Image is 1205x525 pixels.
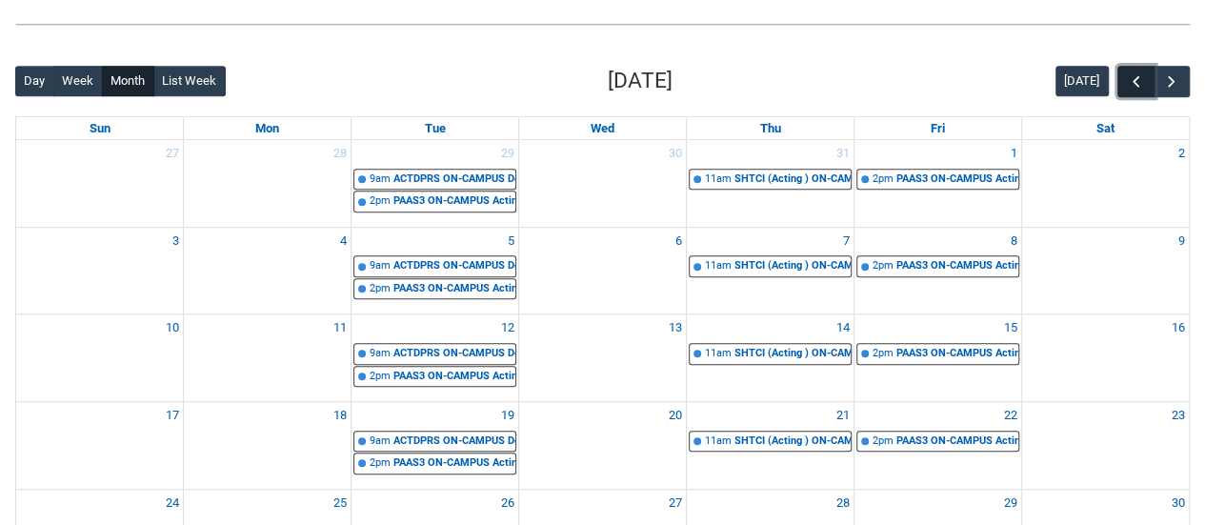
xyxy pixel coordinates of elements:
div: SHTCI (Acting ) ON-CAMPUS Intimacy, Consent and Stage Combat Group 3 | Black Box ([PERSON_NAME] S... [734,258,851,274]
td: Go to August 20, 2025 [519,402,687,490]
a: Go to August 20, 2025 [665,402,686,429]
div: 9am [370,172,391,188]
td: Go to August 1, 2025 [854,140,1021,227]
a: Go to August 29, 2025 [1000,490,1021,516]
td: Go to August 21, 2025 [686,402,854,490]
td: Go to August 13, 2025 [519,314,687,402]
div: PAAS3 ON-CAMPUS Acting Studio & Performance STAGE 3 Group 4 | [GEOGRAPHIC_DATA] ([GEOGRAPHIC_DATA... [393,455,515,472]
a: Go to August 30, 2025 [1168,490,1189,516]
div: 2pm [873,258,894,274]
td: Go to August 3, 2025 [16,227,184,314]
td: Go to August 19, 2025 [351,402,519,490]
a: Go to August 1, 2025 [1007,140,1021,167]
td: Go to July 28, 2025 [184,140,351,227]
div: 2pm [370,193,391,210]
a: Sunday [86,117,114,140]
a: Go to August 18, 2025 [330,402,351,429]
a: Go to August 9, 2025 [1175,228,1189,254]
a: Go to August 24, 2025 [162,490,183,516]
a: Thursday [755,117,784,140]
div: 2pm [873,434,894,450]
div: SHTCI (Acting ) ON-CAMPUS Intimacy, Consent and Stage Combat Group 3 | Black Box ([PERSON_NAME] S... [734,172,851,188]
div: PAAS3 ON-CAMPUS Acting Studio & Performance STAGE 3 Group 4 | [GEOGRAPHIC_DATA] ([GEOGRAPHIC_DATA... [896,172,1018,188]
td: Go to August 12, 2025 [351,314,519,402]
div: SHTCI (Acting ) ON-CAMPUS Intimacy, Consent and Stage Combat Group 3 | Black Box ([PERSON_NAME] S... [734,434,851,450]
a: Go to August 2, 2025 [1175,140,1189,167]
a: Go to August 6, 2025 [672,228,686,254]
a: Go to August 25, 2025 [330,490,351,516]
a: Go to August 27, 2025 [665,490,686,516]
td: Go to August 6, 2025 [519,227,687,314]
a: Go to July 27, 2025 [162,140,183,167]
td: Go to August 15, 2025 [854,314,1021,402]
td: Go to August 4, 2025 [184,227,351,314]
div: SHTCI (Acting ) ON-CAMPUS Intimacy, Consent and Stage Combat Group 3 | Black Box ([PERSON_NAME] S... [734,346,851,362]
td: Go to August 23, 2025 [1021,402,1189,490]
button: Next Month [1154,66,1190,97]
div: PAAS3 ON-CAMPUS Acting Studio & Performance STAGE 3 Group 4 | [GEOGRAPHIC_DATA] ([GEOGRAPHIC_DATA... [393,369,515,385]
a: Go to August 16, 2025 [1168,314,1189,341]
a: Go to August 15, 2025 [1000,314,1021,341]
div: ACTDPRS ON-CAMPUS Devising Project Group 4 | Bellfry ([GEOGRAPHIC_DATA]) | [PERSON_NAME], [PERSON... [393,172,515,188]
div: PAAS3 ON-CAMPUS Acting Studio & Performance STAGE 3 Group 4 | [GEOGRAPHIC_DATA] ([GEOGRAPHIC_DATA... [393,281,515,297]
a: Go to August 5, 2025 [504,228,518,254]
div: PAAS3 ON-CAMPUS Acting Studio & Performance STAGE 3 Group 4 | [GEOGRAPHIC_DATA] ([GEOGRAPHIC_DATA... [896,434,1018,450]
button: [DATE] [1055,66,1109,96]
a: Go to August 12, 2025 [497,314,518,341]
td: Go to July 29, 2025 [351,140,519,227]
a: Go to August 3, 2025 [169,228,183,254]
div: ACTDPRS ON-CAMPUS Devising Project Group 4 | Bellfry ([GEOGRAPHIC_DATA]) | [PERSON_NAME], [PERSON... [393,258,515,274]
div: 2pm [873,172,894,188]
button: Day [15,66,54,96]
a: Go to August 10, 2025 [162,314,183,341]
td: Go to August 5, 2025 [351,227,519,314]
a: Wednesday [587,117,618,140]
div: PAAS3 ON-CAMPUS Acting Studio & Performance STAGE 3 Group 4 | [GEOGRAPHIC_DATA] ([GEOGRAPHIC_DATA... [896,346,1018,362]
div: 2pm [370,281,391,297]
div: PAAS3 ON-CAMPUS Acting Studio & Performance STAGE 3 Group 4 | [GEOGRAPHIC_DATA] ([GEOGRAPHIC_DATA... [896,258,1018,274]
div: 9am [370,258,391,274]
td: Go to August 11, 2025 [184,314,351,402]
a: Friday [927,117,949,140]
td: Go to July 30, 2025 [519,140,687,227]
div: 11am [705,258,732,274]
td: Go to August 2, 2025 [1021,140,1189,227]
a: Go to August 4, 2025 [336,228,351,254]
a: Go to August 22, 2025 [1000,402,1021,429]
button: Week [53,66,103,96]
td: Go to July 27, 2025 [16,140,184,227]
button: List Week [153,66,226,96]
td: Go to August 22, 2025 [854,402,1021,490]
td: Go to August 16, 2025 [1021,314,1189,402]
a: Go to July 31, 2025 [833,140,854,167]
a: Tuesday [421,117,450,140]
a: Go to July 28, 2025 [330,140,351,167]
a: Go to August 19, 2025 [497,402,518,429]
a: Go to August 8, 2025 [1007,228,1021,254]
td: Go to August 18, 2025 [184,402,351,490]
div: ACTDPRS ON-CAMPUS Devising Project Group 4 | Bellfry ([GEOGRAPHIC_DATA]) | [PERSON_NAME], [PERSON... [393,434,515,450]
div: 9am [370,434,391,450]
td: Go to August 17, 2025 [16,402,184,490]
button: Previous Month [1117,66,1154,97]
td: Go to August 9, 2025 [1021,227,1189,314]
a: Go to August 11, 2025 [330,314,351,341]
div: ACTDPRS ON-CAMPUS Devising Project Group 4 | Bellfry ([GEOGRAPHIC_DATA]) | [PERSON_NAME], [PERSON... [393,346,515,362]
td: Go to August 7, 2025 [686,227,854,314]
a: Go to August 23, 2025 [1168,402,1189,429]
a: Monday [251,117,283,140]
div: 2pm [370,369,391,385]
a: Go to August 14, 2025 [833,314,854,341]
a: Go to August 26, 2025 [497,490,518,516]
td: Go to August 8, 2025 [854,227,1021,314]
button: Month [102,66,154,96]
a: Go to August 13, 2025 [665,314,686,341]
a: Go to August 17, 2025 [162,402,183,429]
a: Go to August 28, 2025 [833,490,854,516]
td: Go to August 10, 2025 [16,314,184,402]
div: 9am [370,346,391,362]
a: Go to July 30, 2025 [665,140,686,167]
img: REDU_GREY_LINE [15,14,1190,34]
div: 11am [705,172,732,188]
div: 2pm [370,455,391,472]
